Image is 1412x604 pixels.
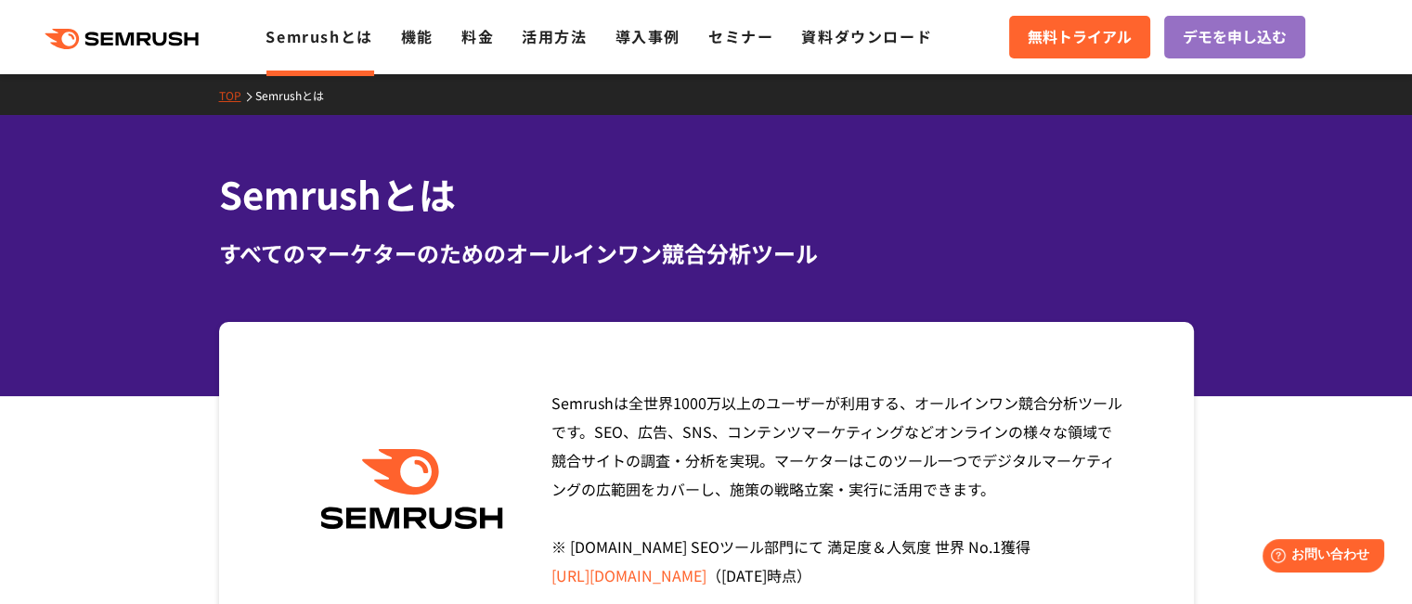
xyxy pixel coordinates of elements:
[708,25,773,47] a: セミナー
[1183,25,1287,49] span: デモを申し込む
[461,25,494,47] a: 料金
[219,87,255,103] a: TOP
[311,449,512,530] img: Semrush
[255,87,338,103] a: Semrushとは
[801,25,932,47] a: 資料ダウンロード
[551,392,1122,586] span: Semrushは全世界1000万以上のユーザーが利用する、オールインワン競合分析ツールです。SEO、広告、SNS、コンテンツマーケティングなどオンラインの様々な領域で競合サイトの調査・分析を実現...
[1009,16,1150,58] a: 無料トライアル
[401,25,434,47] a: 機能
[1247,532,1392,584] iframe: Help widget launcher
[551,564,706,586] a: [URL][DOMAIN_NAME]
[1028,25,1132,49] span: 無料トライアル
[522,25,587,47] a: 活用方法
[219,237,1194,270] div: すべてのマーケターのためのオールインワン競合分析ツール
[1164,16,1305,58] a: デモを申し込む
[615,25,680,47] a: 導入事例
[219,167,1194,222] h1: Semrushとは
[266,25,372,47] a: Semrushとは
